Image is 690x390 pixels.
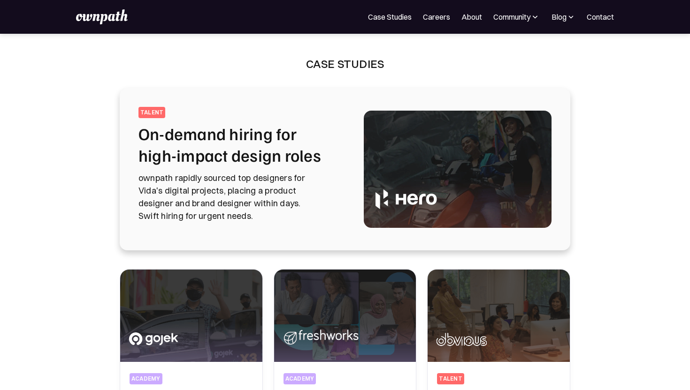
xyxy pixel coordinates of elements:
div: Academy [285,375,314,382]
h2: On-demand hiring for high-impact design roles [138,123,341,166]
div: talent [439,375,462,382]
img: Upskilling designers for high-impact product success [274,270,416,362]
a: Careers [423,11,450,22]
a: Case Studies [368,11,412,22]
div: Community [493,11,540,22]
p: ownpath rapidly sourced top designers for Vida's digital projects, placing a product designer and... [138,172,341,222]
div: Community [493,11,530,22]
div: talent [140,109,163,116]
div: Case Studies [306,56,384,71]
a: Contact [587,11,614,22]
div: Blog [551,11,575,22]
div: Blog [552,11,567,22]
a: About [461,11,482,22]
a: talentOn-demand hiring for high-impact design rolesownpath rapidly sourced top designers for Vida... [138,107,552,232]
img: Coaching Senior Designers to Design Managers [120,270,262,362]
img: In conversation with Obvious about their hiring experience with ownpath [428,270,570,362]
div: academy [131,375,161,382]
